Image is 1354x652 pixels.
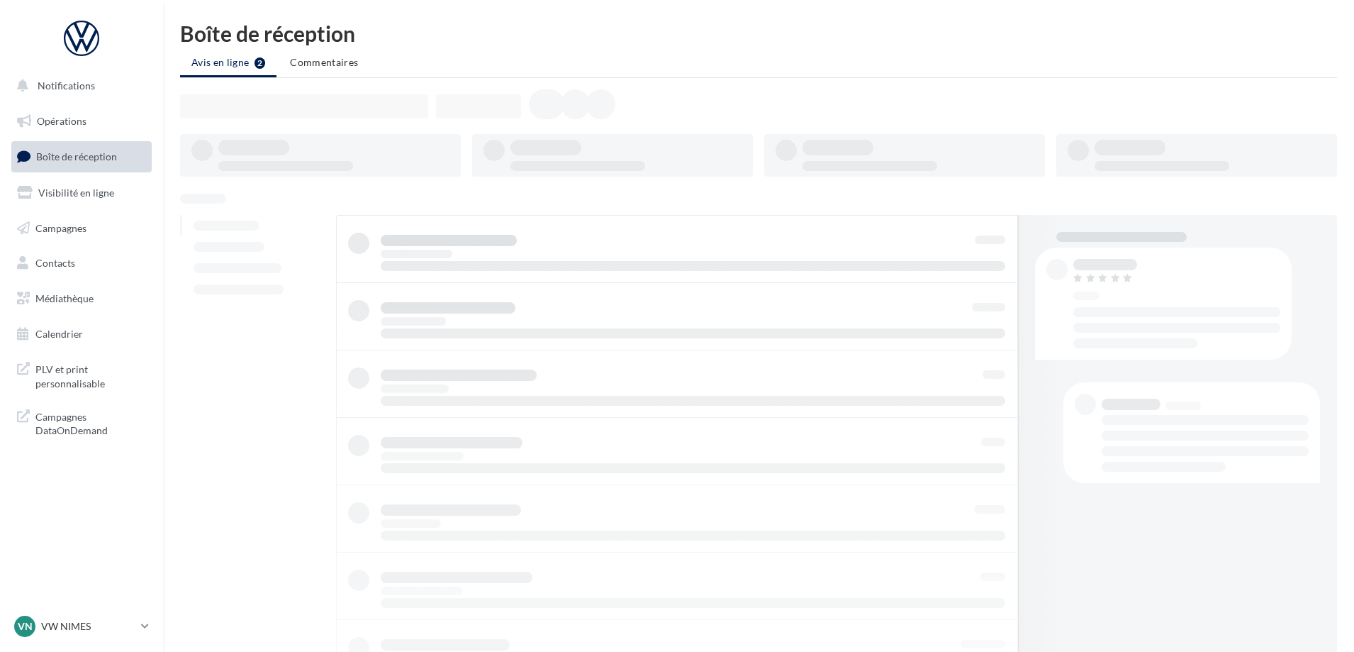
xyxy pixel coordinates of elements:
[11,613,152,640] a: VN VW NIMES
[9,106,155,136] a: Opérations
[35,221,86,233] span: Campagnes
[35,407,146,438] span: Campagnes DataOnDemand
[9,178,155,208] a: Visibilité en ligne
[35,257,75,269] span: Contacts
[9,141,155,172] a: Boîte de réception
[9,214,155,243] a: Campagnes
[36,150,117,162] span: Boîte de réception
[290,56,358,68] span: Commentaires
[37,115,86,127] span: Opérations
[9,71,149,101] button: Notifications
[38,187,114,199] span: Visibilité en ligne
[9,248,155,278] a: Contacts
[180,23,1337,44] div: Boîte de réception
[18,619,33,634] span: VN
[35,292,94,304] span: Médiathèque
[9,319,155,349] a: Calendrier
[9,354,155,396] a: PLV et print personnalisable
[35,360,146,390] span: PLV et print personnalisable
[35,328,83,340] span: Calendrier
[9,402,155,443] a: Campagnes DataOnDemand
[9,284,155,314] a: Médiathèque
[38,79,95,92] span: Notifications
[41,619,135,634] p: VW NIMES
